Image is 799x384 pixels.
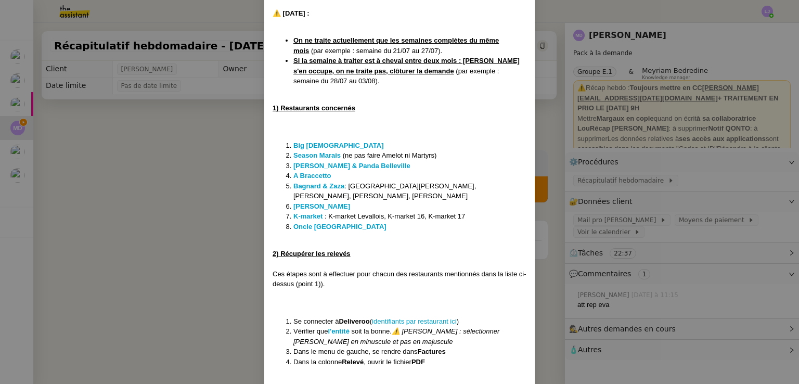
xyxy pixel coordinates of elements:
li: Dans le menu de gauche, se rendre dans [293,347,526,357]
div: Ces étapes sont à effectuer pour chacun des restaurants mentionnés dans la liste ci-dessus (point... [273,269,526,289]
li: : [GEOGRAPHIC_DATA][PERSON_NAME], [PERSON_NAME], [PERSON_NAME], [PERSON_NAME] [293,181,526,201]
u: Si la semaine à traiter est à cheval entre deux mois : [PERSON_NAME] s'en occupe, on ne traite pa... [293,57,520,75]
strong: PDF [411,358,425,366]
a: Season Marais [293,151,341,159]
a: [PERSON_NAME] [293,202,350,210]
li: Vérifier que soit la bonne. [293,326,526,347]
em: ⚠️ [PERSON_NAME] : sélectionner [PERSON_NAME] en minuscule et pas en majuscule [293,327,499,345]
u: 1) Restaurants concernés [273,104,355,112]
a: Oncle [GEOGRAPHIC_DATA] [293,223,386,231]
a: Bagnard & Zaza [293,182,344,190]
a: [PERSON_NAME] & Panda Belleville [293,162,410,170]
li: : K-market Levallois, K-market 16, K-market 17 [293,211,526,222]
li: (par exemple : semaine du 28/07 au 03/08). [293,56,526,86]
u: On ne traite actuellement que les semaines complètes du même mois [293,36,499,55]
a: Big [DEMOGRAPHIC_DATA] [293,142,384,149]
strong: Factures [418,348,446,355]
strong: ⚠️ [DATE] : [273,9,310,17]
a: l'entité [328,327,349,335]
strong: Deliveroo [339,317,369,325]
li: (par exemple : semaine du 21/07 au 27/07). [293,35,526,56]
a: identifiants par restaurant ici [372,317,457,325]
u: 2) Récupérer les relevés [273,250,351,258]
li: (ne pas faire Amelot ni Martyrs) [293,150,526,161]
a: K-market [293,212,323,220]
li: Dans la colonne , ouvrir le fichier [293,357,526,367]
a: A Braccetto [293,172,331,180]
li: Se connecter à ( ) [293,316,526,327]
strong: Relevé [342,358,364,366]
